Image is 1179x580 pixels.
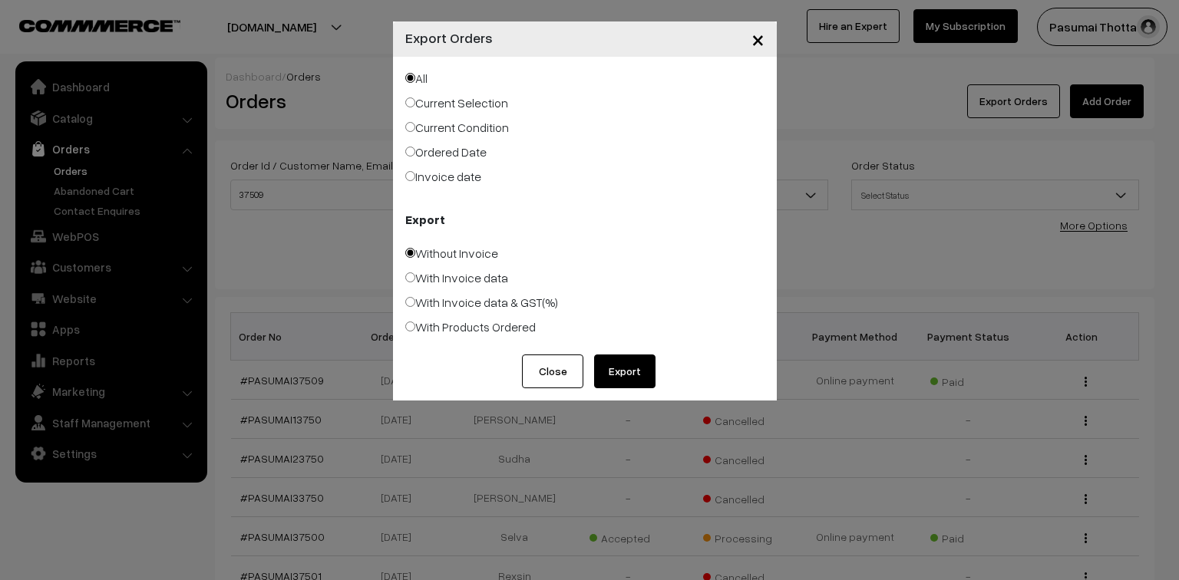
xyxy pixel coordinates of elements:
input: With Invoice data & GST(%) [405,297,415,307]
h4: Export Orders [405,28,493,48]
label: Without Invoice [405,244,498,262]
b: Export [405,210,445,229]
label: With Invoice data & GST(%) [405,293,558,311]
button: Close [522,354,583,388]
input: Without Invoice [405,248,415,258]
span: × [751,25,765,53]
input: Invoice date [405,171,415,181]
label: All [405,69,428,87]
label: With Products Ordered [405,318,536,336]
label: Ordered Date [405,143,487,161]
label: Current Selection [405,94,508,112]
label: With Invoice data [405,269,508,287]
input: Ordered Date [405,147,415,157]
input: Current Selection [405,97,415,107]
label: Invoice date [405,167,481,186]
input: With Products Ordered [405,321,415,331]
input: With Invoice data [405,272,415,282]
input: All [405,73,415,83]
input: Current Condition [405,122,415,132]
button: Export [594,354,656,388]
button: Close [739,15,777,63]
label: Current Condition [405,118,509,137]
